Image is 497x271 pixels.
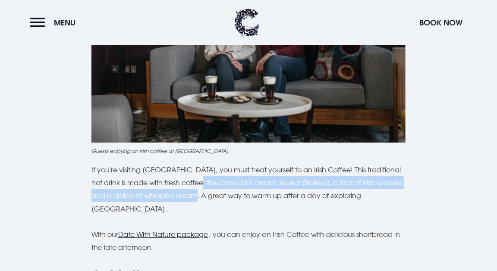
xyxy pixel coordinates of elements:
button: Menu [30,13,80,32]
p: With our , you can enjoy an Irish Coffee with delicious shortbread in the late afternoon. [91,228,406,254]
figcaption: Guests enjoying an Irish coffee at [GEOGRAPHIC_DATA] [91,147,406,155]
img: Clandeboye Lodge [234,9,260,37]
button: Book Now [415,13,467,32]
a: Date With Nature package [118,230,208,239]
span: Menu [54,18,75,28]
p: If you're visiting [GEOGRAPHIC_DATA], you must treat yourself to an Irish Coffee! This traditiona... [91,163,406,216]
